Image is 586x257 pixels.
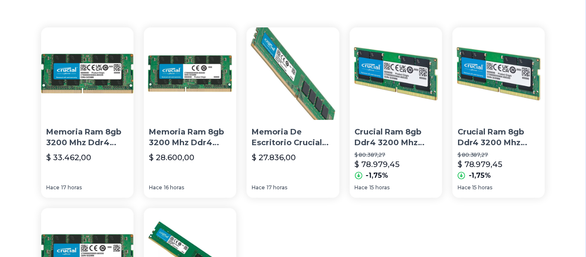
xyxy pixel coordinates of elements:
[46,127,128,148] p: Memoria Ram 8gb 3200 Mhz Ddr4 Crucial Ct8g4sfra32a Sodimm
[252,184,265,191] span: Hace
[46,152,91,164] p: $ 33.462,00
[473,184,493,191] span: 15 horas
[469,170,491,181] p: -1,75%
[452,27,545,120] img: Crucial Ram 8gb Ddr4 3200 Mhz Cl22 Memoria Portátil Ct8g4sfr
[247,27,339,120] img: Memoria De Escritorio Crucial 8gb Ddr4 3200 Mhz - Gamer
[350,27,442,198] a: Crucial Ram 8gb Ddr4 3200 Mhz Cl22 Memoria Portátil Ct8g4sfrCrucial Ram 8gb Ddr4 3200 Mhz Cl22 Me...
[267,184,287,191] span: 17 horas
[164,184,184,191] span: 16 horas
[458,158,503,170] p: $ 78.979,45
[366,170,389,181] p: -1,75%
[355,152,437,158] p: $ 80.387,27
[149,127,231,148] p: Memoria Ram 8gb 3200 Mhz Ddr4 Crucial Ct8g4sfra32a Sodimm
[46,184,59,191] span: Hace
[247,27,339,198] a: Memoria De Escritorio Crucial 8gb Ddr4 3200 Mhz - GamerMemoria De Escritorio Crucial 8gb Ddr4 320...
[41,27,134,198] a: Memoria Ram 8gb 3200 Mhz Ddr4 Crucial Ct8g4sfra32a SodimmMemoria Ram 8gb 3200 Mhz Ddr4 Crucial Ct...
[458,152,540,158] p: $ 80.387,27
[452,27,545,198] a: Crucial Ram 8gb Ddr4 3200 Mhz Cl22 Memoria Portátil Ct8g4sfrCrucial Ram 8gb Ddr4 3200 Mhz Cl22 Me...
[149,152,194,164] p: $ 28.600,00
[370,184,390,191] span: 15 horas
[144,27,236,198] a: Memoria Ram 8gb 3200 Mhz Ddr4 Crucial Ct8g4sfra32a SodimmMemoria Ram 8gb 3200 Mhz Ddr4 Crucial Ct...
[458,127,540,148] p: Crucial Ram 8gb Ddr4 3200 Mhz Cl22 Memoria Portátil Ct8g4sfr
[61,184,82,191] span: 17 horas
[252,152,296,164] p: $ 27.836,00
[458,184,471,191] span: Hace
[355,158,400,170] p: $ 78.979,45
[252,127,334,148] p: Memoria De Escritorio Crucial 8gb Ddr4 3200 Mhz - Gamer
[355,184,368,191] span: Hace
[355,127,437,148] p: Crucial Ram 8gb Ddr4 3200 Mhz Cl22 Memoria Portátil Ct8g4sfr
[144,27,236,120] img: Memoria Ram 8gb 3200 Mhz Ddr4 Crucial Ct8g4sfra32a Sodimm
[149,184,162,191] span: Hace
[350,27,442,120] img: Crucial Ram 8gb Ddr4 3200 Mhz Cl22 Memoria Portátil Ct8g4sfr
[41,27,134,120] img: Memoria Ram 8gb 3200 Mhz Ddr4 Crucial Ct8g4sfra32a Sodimm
